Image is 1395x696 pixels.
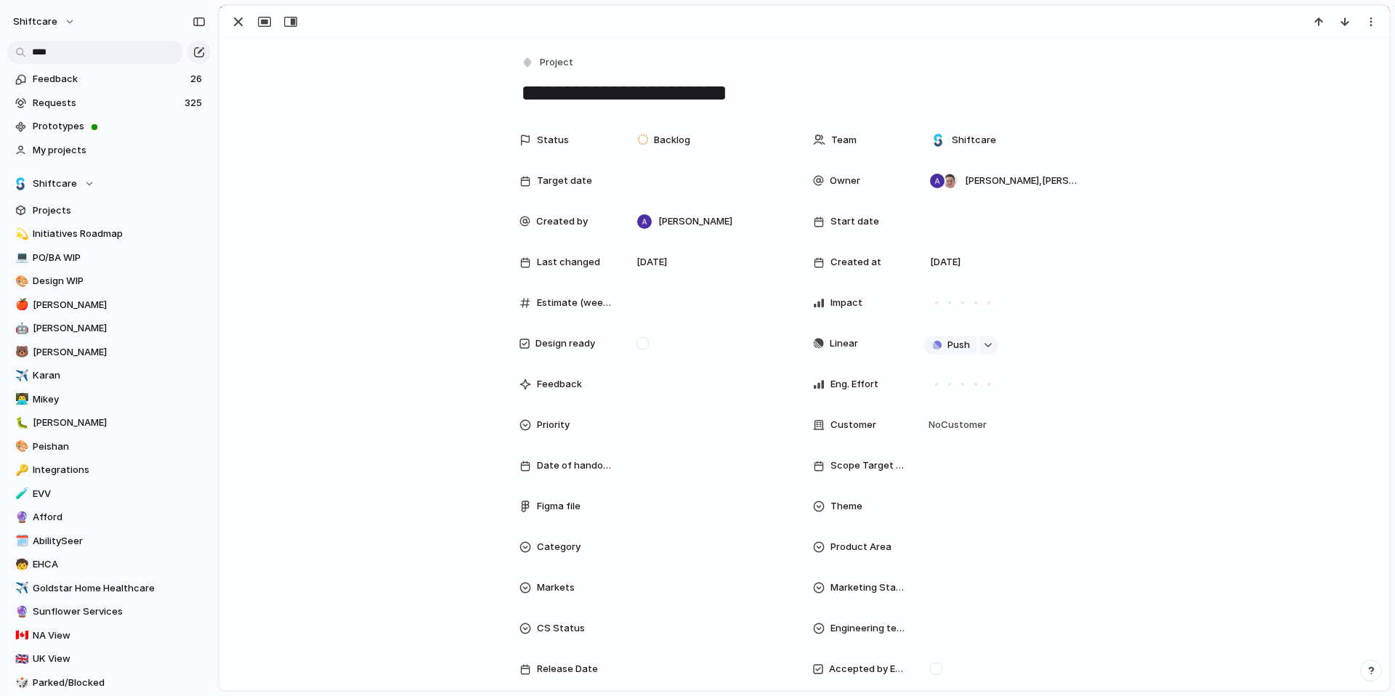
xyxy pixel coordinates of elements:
[15,627,25,644] div: 🇨🇦
[830,621,906,636] span: Engineering team
[15,509,25,526] div: 🔮
[33,652,206,666] span: UK View
[7,672,211,694] a: 🎲Parked/Blocked
[15,533,25,549] div: 🗓️
[7,389,211,410] a: 👨‍💻Mikey
[13,345,28,360] button: 🐻
[537,621,585,636] span: CS Status
[537,418,570,432] span: Priority
[7,578,211,599] a: ✈️Goldstar Home Healthcare
[537,499,581,514] span: Figma file
[33,345,206,360] span: [PERSON_NAME]
[830,174,860,188] span: Owner
[13,534,28,549] button: 🗓️
[7,601,211,623] div: 🔮Sunflower Services
[13,628,28,643] button: 🇨🇦
[33,251,206,265] span: PO/BA WIP
[15,557,25,573] div: 🧒
[33,416,206,430] span: [PERSON_NAME]
[13,510,28,525] button: 🔮
[924,336,977,355] button: Push
[947,338,970,352] span: Push
[15,226,25,243] div: 💫
[15,438,25,455] div: 🎨
[830,377,878,392] span: Eng. Effort
[7,68,211,90] a: Feedback26
[537,296,612,310] span: Estimate (weeks)
[952,133,996,147] span: Shiftcare
[33,557,206,572] span: EHCA
[7,139,211,161] a: My projects
[831,133,857,147] span: Team
[13,298,28,312] button: 🍎
[537,133,569,147] span: Status
[33,581,206,596] span: Goldstar Home Healthcare
[7,648,211,670] a: 🇬🇧UK View
[658,214,732,229] span: [PERSON_NAME]
[965,174,1077,188] span: [PERSON_NAME] , [PERSON_NAME]
[13,321,28,336] button: 🤖
[13,227,28,241] button: 💫
[536,214,588,229] span: Created by
[13,440,28,454] button: 🎨
[33,203,206,218] span: Projects
[7,294,211,316] div: 🍎[PERSON_NAME]
[33,463,206,477] span: Integrations
[654,133,690,147] span: Backlog
[830,418,876,432] span: Customer
[7,506,211,528] a: 🔮Afford
[15,320,25,337] div: 🤖
[33,440,206,454] span: Peishan
[15,674,25,691] div: 🎲
[15,391,25,408] div: 👨‍💻
[537,540,581,554] span: Category
[7,247,211,269] a: 💻PO/BA WIP
[7,483,211,505] a: 🧪EVV
[33,368,206,383] span: Karan
[7,436,211,458] div: 🎨Peishan
[13,676,28,690] button: 🎲
[7,317,211,339] a: 🤖[PERSON_NAME]
[7,625,211,647] div: 🇨🇦NA View
[33,676,206,690] span: Parked/Blocked
[537,174,592,188] span: Target date
[830,214,879,229] span: Start date
[830,255,881,270] span: Created at
[7,412,211,434] a: 🐛[PERSON_NAME]
[537,662,598,676] span: Release Date
[7,459,211,481] a: 🔑Integrations
[7,92,211,114] a: Requests325
[7,365,211,387] a: ✈️Karan
[33,604,206,619] span: Sunflower Services
[13,463,28,477] button: 🔑
[190,72,205,86] span: 26
[924,418,987,432] span: No Customer
[7,530,211,552] div: 🗓️AbilitySeer
[15,604,25,620] div: 🔮
[830,540,891,554] span: Product Area
[540,55,573,70] span: Project
[7,223,211,245] div: 💫Initiatives Roadmap
[33,628,206,643] span: NA View
[33,510,206,525] span: Afford
[636,255,667,270] span: [DATE]
[13,604,28,619] button: 🔮
[7,341,211,363] a: 🐻[PERSON_NAME]
[830,499,862,514] span: Theme
[537,458,612,473] span: Date of handover
[537,255,600,270] span: Last changed
[830,296,862,310] span: Impact
[537,580,575,595] span: Markets
[7,554,211,575] a: 🧒EHCA
[930,255,961,270] span: [DATE]
[33,298,206,312] span: [PERSON_NAME]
